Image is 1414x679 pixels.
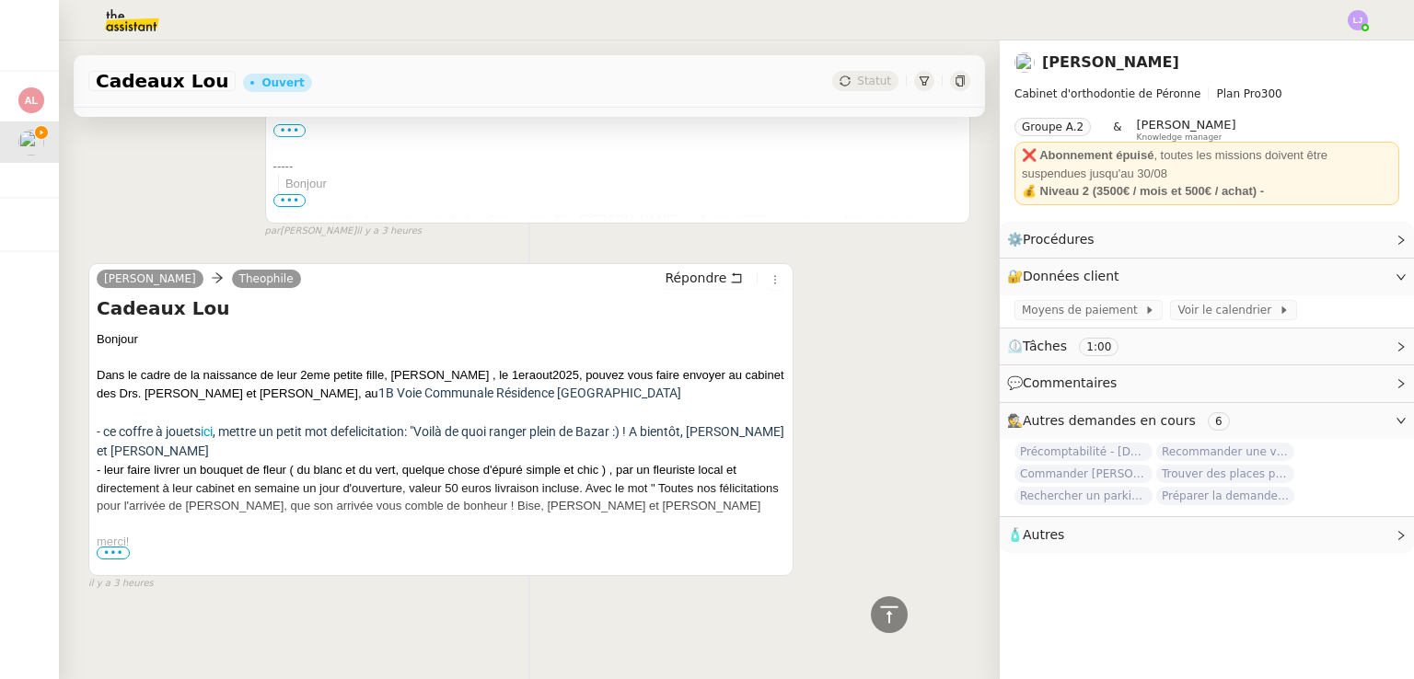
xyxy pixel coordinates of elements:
span: felicitation [344,424,404,439]
div: 💬Commentaires [1000,365,1414,401]
nz-tag: 1:00 [1079,338,1118,356]
div: ⚙️Procédures [1000,222,1414,258]
a: ici [201,424,213,439]
span: Statut [857,75,891,87]
span: & [1113,118,1121,142]
span: 🧴 [1007,527,1064,542]
nz-tag: 6 [1208,412,1230,431]
div: Bonjour [285,175,962,193]
div: 🕵️Autres demandes en cours 6 [1000,403,1414,439]
label: ••• [273,124,307,137]
span: Recommander une vignette Crit Air [1156,443,1294,461]
span: aout [718,213,741,226]
a: [PERSON_NAME] [1042,53,1179,71]
strong: ❌ Abonnement épuisé [1022,148,1153,162]
strong: 💰 Niveau 2 (3500€ / mois et 500€ / achat) - [1022,184,1264,198]
span: merci [97,535,126,548]
div: Dans le cadre de la naissance de leur 2eme petite fille, [PERSON_NAME] , le 1er 2025, pouvez vous... [97,366,785,404]
button: Répondre [658,268,749,288]
img: users%2FlEKjZHdPaYMNgwXp1mLJZ8r8UFs1%2Favatar%2F1e03ee85-bb59-4f48-8ffa-f076c2e8c285 [18,130,44,155]
span: ••• [97,547,130,559]
span: [PERSON_NAME] [1137,118,1236,132]
span: par [265,224,281,239]
div: ⏲️Tâches 1:00 [1000,328,1414,364]
div: - leur faire livrer un bouquet de fleur ( du blanc et du vert, quelque chose d'épuré simple et ch... [97,461,785,515]
span: il y a 3 heures [356,224,422,239]
span: Cadeaux Lou [96,72,228,90]
span: 💬 [1007,375,1125,390]
span: Theophile [239,272,294,285]
a: [PERSON_NAME] [97,270,203,287]
div: Ouvert [261,77,304,88]
span: aout [529,368,552,382]
span: ⚙️ [1007,229,1103,250]
div: Bonjour [97,330,785,349]
img: svg [18,87,44,113]
span: 300 [1261,87,1282,100]
div: 🧴Autres [1000,517,1414,553]
span: Autres [1023,527,1064,542]
img: svg [1348,10,1368,30]
span: ⏲️ [1007,339,1134,353]
span: Autres demandes en cours [1023,413,1196,428]
span: 🔐 [1007,266,1127,287]
div: 🔐Données client [1000,259,1414,294]
span: Tâches [1023,339,1067,353]
img: users%2FlEKjZHdPaYMNgwXp1mLJZ8r8UFs1%2Favatar%2F1e03ee85-bb59-4f48-8ffa-f076c2e8c285 [1014,52,1035,73]
nz-tag: Groupe A.2 [1014,118,1091,136]
span: Préparer la demande de congés paternité [1156,487,1294,505]
div: ----- [273,157,962,176]
span: Rechercher un parking à vendre à [GEOGRAPHIC_DATA] [1014,487,1153,505]
small: [PERSON_NAME] [265,224,422,239]
span: Cabinet d'orthodontie de Péronne [1014,87,1200,100]
span: Procédures [1023,232,1095,247]
span: Commentaires [1023,375,1117,390]
span: Plan Pro [1216,87,1260,100]
div: Dans le cadre de la naissance de leur 2eme petite fille, [PERSON_NAME] , le 1er 2025, pouvez vous... [285,211,962,248]
span: Données client [1023,269,1119,283]
span: Répondre [665,269,726,287]
app-user-label: Knowledge manager [1137,118,1236,142]
span: Knowledge manager [1137,132,1223,143]
h4: Cadeaux Lou [97,295,785,321]
span: Précomptabilité - [DATE] [1014,443,1153,461]
span: 1B Voie Communale Résidence [GEOGRAPHIC_DATA] [378,386,681,400]
span: il y a 3 heures [88,576,154,592]
span: 🕵️ [1007,413,1237,428]
div: ! [97,533,785,551]
span: Moyens de paiement [1022,301,1144,319]
span: Trouver des places pour le concert de [DEMOGRAPHIC_DATA][PERSON_NAME] [1156,465,1294,483]
span: ••• [273,194,307,207]
div: , toutes les missions doivent être suspendues jusqu'au 30/08 [1022,146,1392,182]
span: Commander [PERSON_NAME] Spot-On pour chats [1014,465,1153,483]
span: Voir le calendrier [1177,301,1278,319]
span: - ce coffre à jouets , mettre un petit mot de : "Voilà de quoi ranger plein de Bazar :) ! A bient... [97,424,784,458]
